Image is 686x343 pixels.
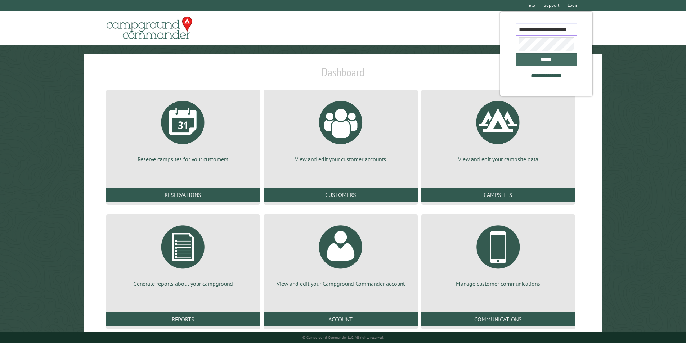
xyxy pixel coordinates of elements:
a: Reservations [106,188,260,202]
h1: Dashboard [104,65,582,85]
p: Generate reports about your campground [115,280,251,288]
p: View and edit your customer accounts [272,155,409,163]
p: Manage customer communications [430,280,566,288]
a: View and edit your customer accounts [272,95,409,163]
a: Manage customer communications [430,220,566,288]
a: Customers [264,188,417,202]
a: View and edit your campsite data [430,95,566,163]
p: View and edit your Campground Commander account [272,280,409,288]
small: © Campground Commander LLC. All rights reserved. [302,335,384,340]
a: Campsites [421,188,575,202]
img: Campground Commander [104,14,194,42]
a: Reserve campsites for your customers [115,95,251,163]
a: Generate reports about your campground [115,220,251,288]
a: Reports [106,312,260,326]
a: View and edit your Campground Commander account [272,220,409,288]
a: Communications [421,312,575,326]
p: Reserve campsites for your customers [115,155,251,163]
a: Account [264,312,417,326]
p: View and edit your campsite data [430,155,566,163]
